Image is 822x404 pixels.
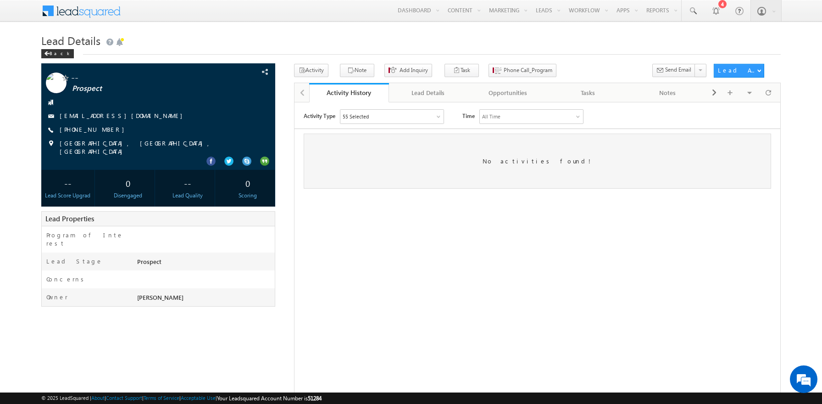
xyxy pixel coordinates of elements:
[44,191,93,200] div: Lead Score Upgrad
[400,66,428,74] span: Add Inquiry
[223,191,272,200] div: Scoring
[396,87,461,98] div: Lead Details
[71,73,217,82] span: --
[294,64,328,77] button: Activity
[489,64,556,77] button: Phone Call_Program
[468,83,548,102] a: Opportunities
[444,64,479,77] button: Task
[476,87,540,98] div: Opportunities
[188,10,206,18] div: All Time
[60,112,187,119] a: [EMAIL_ADDRESS][DOMAIN_NAME]
[628,83,708,102] a: Notes
[46,7,149,21] div: Sales Activity,Program,Email Bounced,Email Link Clicked,Email Marked Spam & 50 more..
[217,395,322,402] span: Your Leadsquared Account Number is
[60,139,251,156] span: [GEOGRAPHIC_DATA], [GEOGRAPHIC_DATA], [GEOGRAPHIC_DATA]
[548,83,628,102] a: Tasks
[9,31,477,86] div: No activities found!
[41,394,322,403] span: © 2025 LeadSquared | | | | |
[181,395,216,401] a: Acceptable Use
[635,87,700,98] div: Notes
[665,66,691,74] span: Send Email
[106,395,142,401] a: Contact Support
[389,83,469,102] a: Lead Details
[652,64,695,77] button: Send Email
[168,7,180,21] span: Time
[46,231,126,247] label: Program of Interest
[308,395,322,402] span: 51284
[46,73,67,96] img: Profile photo
[46,275,87,283] label: Concerns
[163,174,212,191] div: --
[718,66,757,74] div: Lead Actions
[223,174,272,191] div: 0
[103,191,152,200] div: Disengaged
[72,84,218,93] span: Prospect
[41,33,100,48] span: Lead Details
[504,66,552,74] span: Phone Call_Program
[714,64,764,78] button: Lead Actions
[103,174,152,191] div: 0
[9,7,41,21] span: Activity Type
[144,395,179,401] a: Terms of Service
[91,395,105,401] a: About
[384,64,432,77] button: Add Inquiry
[45,214,94,223] span: Lead Properties
[163,191,212,200] div: Lead Quality
[60,125,129,135] span: [PHONE_NUMBER]
[316,88,382,97] div: Activity History
[137,293,183,301] span: [PERSON_NAME]
[135,257,275,270] div: Prospect
[340,64,374,77] button: Note
[46,293,68,301] label: Owner
[44,174,93,191] div: --
[41,49,78,56] a: Back
[309,83,389,102] a: Activity History
[46,257,103,265] label: Lead Stage
[48,10,74,18] div: 55 Selected
[41,49,74,58] div: Back
[555,87,620,98] div: Tasks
